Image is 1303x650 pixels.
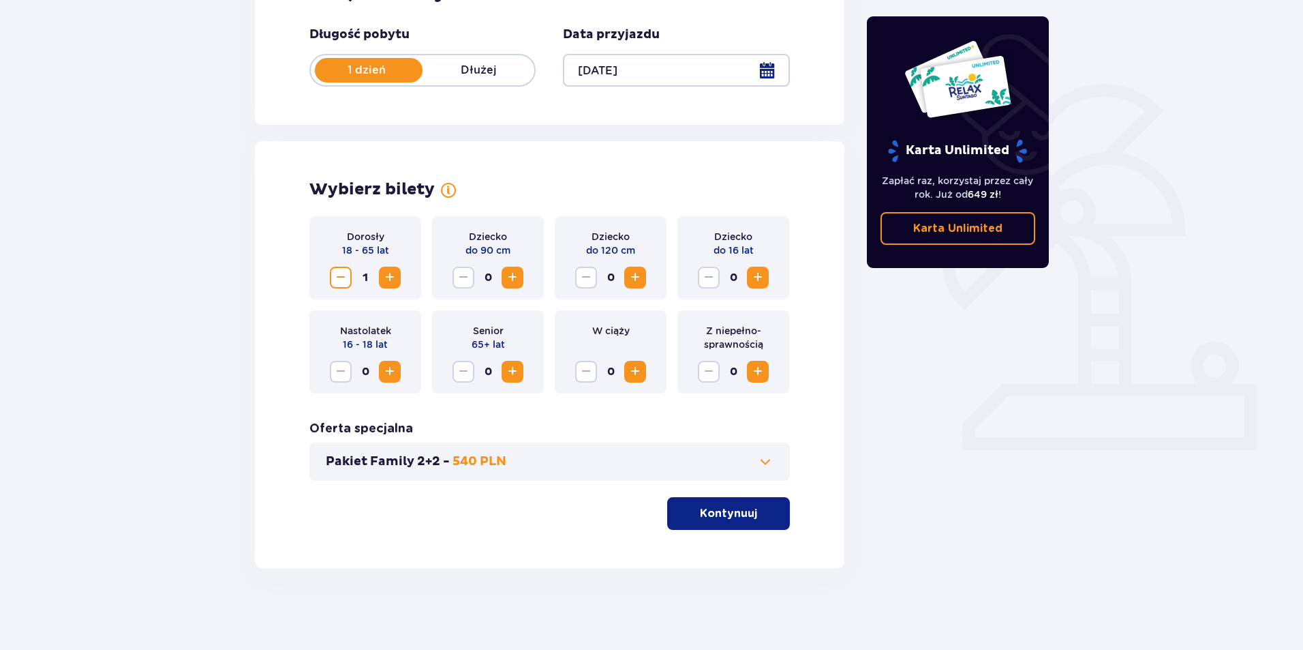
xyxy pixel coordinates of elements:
[502,361,523,383] button: Zwiększ
[722,361,744,383] span: 0
[563,27,660,43] p: Data przyjazdu
[309,179,435,200] h2: Wybierz bilety
[330,267,352,289] button: Zmniejsz
[477,361,499,383] span: 0
[575,361,597,383] button: Zmniejsz
[326,454,450,470] p: Pakiet Family 2+2 -
[913,221,1002,236] p: Karta Unlimited
[311,63,423,78] p: 1 dzień
[887,139,1028,163] p: Karta Unlimited
[904,40,1012,119] img: Dwie karty całoroczne do Suntago z napisem 'UNLIMITED RELAX', na białym tle z tropikalnymi liśćmi...
[968,189,998,200] span: 649 zł
[502,267,523,289] button: Zwiększ
[600,361,622,383] span: 0
[700,506,757,521] p: Kontynuuj
[423,63,534,78] p: Dłużej
[309,421,413,437] h3: Oferta specjalna
[880,212,1036,245] a: Karta Unlimited
[698,361,720,383] button: Zmniejsz
[714,243,754,257] p: do 16 lat
[747,361,769,383] button: Zwiększ
[880,174,1036,201] p: Zapłać raz, korzystaj przez cały rok. Już od !
[688,324,778,351] p: Z niepełno­sprawnością
[747,267,769,289] button: Zwiększ
[472,338,505,351] p: 65+ lat
[469,230,507,243] p: Dziecko
[309,27,410,43] p: Długość pobytu
[473,324,504,338] p: Senior
[347,230,384,243] p: Dorosły
[340,324,391,338] p: Nastolatek
[354,267,376,289] span: 1
[624,361,646,383] button: Zwiększ
[326,454,773,470] button: Pakiet Family 2+2 -540 PLN
[379,361,401,383] button: Zwiększ
[342,243,389,257] p: 18 - 65 lat
[379,267,401,289] button: Zwiększ
[453,361,474,383] button: Zmniejsz
[575,267,597,289] button: Zmniejsz
[477,267,499,289] span: 0
[722,267,744,289] span: 0
[592,324,630,338] p: W ciąży
[600,267,622,289] span: 0
[592,230,630,243] p: Dziecko
[343,338,388,351] p: 16 - 18 lat
[465,243,510,257] p: do 90 cm
[586,243,635,257] p: do 120 cm
[453,454,506,470] p: 540 PLN
[667,497,790,530] button: Kontynuuj
[624,267,646,289] button: Zwiększ
[330,361,352,383] button: Zmniejsz
[714,230,752,243] p: Dziecko
[453,267,474,289] button: Zmniejsz
[354,361,376,383] span: 0
[698,267,720,289] button: Zmniejsz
